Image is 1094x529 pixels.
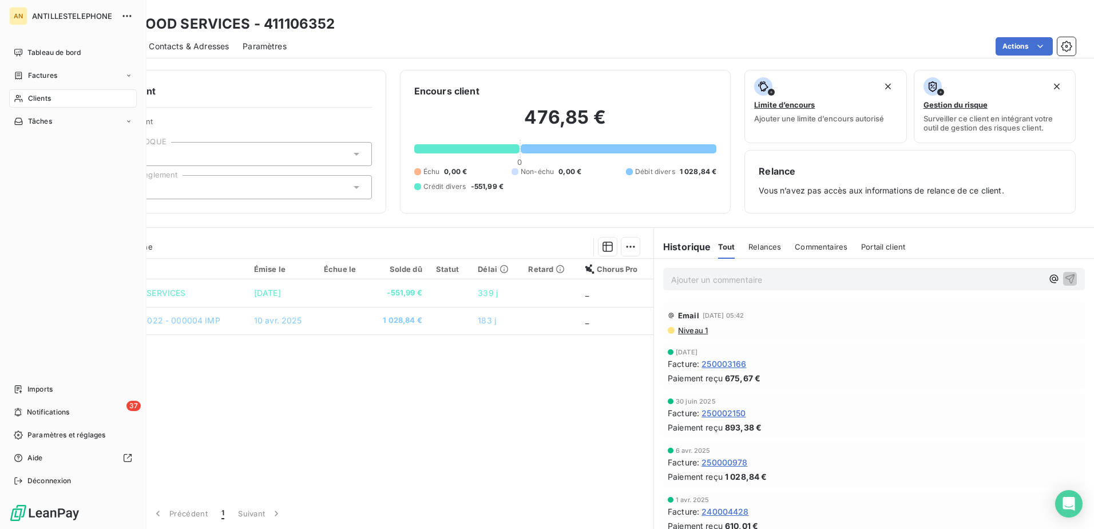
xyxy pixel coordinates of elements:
h6: Encours client [414,84,479,98]
div: Retard [528,264,572,274]
span: 893,38 € [725,421,762,433]
span: Factures [28,70,57,81]
button: Gestion du risqueSurveiller ce client en intégrant votre outil de gestion des risques client. [914,70,1076,143]
button: 1 [215,502,231,526]
div: Chorus Pro [585,264,647,274]
span: 250002150 [701,407,746,419]
span: 250003166 [701,358,746,370]
span: -551,99 € [471,181,504,192]
span: Paramètres [243,41,287,52]
span: Tout [718,242,735,251]
div: Délai [478,264,514,274]
span: Commentaires [795,242,847,251]
span: [DATE] 05:42 [703,312,744,319]
span: 1 028,84 € [680,167,717,177]
span: Limite d’encours [754,100,815,109]
span: 250000978 [701,456,747,468]
span: Ajouter une limite d’encours autorisé [754,114,884,123]
span: Clients [28,93,51,104]
span: 1 028,84 € [376,315,422,326]
span: 675,67 € [725,372,760,384]
span: Email [678,311,699,320]
div: Open Intercom Messenger [1055,490,1083,518]
div: Échue le [324,264,362,274]
h2: 476,85 € [414,106,717,140]
span: 339 j [478,288,498,298]
span: Facture : [668,358,699,370]
span: Propriétés Client [92,117,372,133]
span: Échu [423,167,440,177]
span: Crédit divers [423,181,466,192]
span: Débit divers [635,167,675,177]
span: 1 028,84 € [725,471,767,483]
span: 30 juin 2025 [676,398,716,405]
span: Notifications [27,407,69,417]
img: Logo LeanPay [9,504,80,522]
span: 0,00 € [444,167,467,177]
span: 240004428 [701,506,748,518]
span: Facture : [668,506,699,518]
h6: Informations client [69,84,372,98]
div: Référence [84,264,240,274]
span: 183 j [478,315,496,325]
span: 1 [221,508,224,519]
span: [DATE] [254,288,281,298]
a: Aide [9,449,137,467]
span: Facture : [668,407,699,419]
span: Imports [27,384,53,394]
span: 0,00 € [558,167,581,177]
span: Surveiller ce client en intégrant votre outil de gestion des risques client. [923,114,1066,132]
span: Non-échu [521,167,554,177]
span: Tableau de bord [27,48,81,58]
span: 10 avr. 2025 [254,315,302,325]
span: Déconnexion [27,476,72,486]
span: Tâches [28,116,52,127]
div: Solde dû [376,264,422,274]
h6: Relance [759,164,1061,178]
span: Gestion du risque [923,100,988,109]
span: REJET PRLV 102022 - 000004 IMP [84,315,220,325]
span: -551,99 € [376,287,422,299]
button: Précédent [145,502,215,526]
button: Limite d’encoursAjouter une limite d’encours autorisé [744,70,906,143]
span: Paramètres et réglages [27,430,105,440]
span: Contacts & Adresses [149,41,229,52]
span: _ [585,315,589,325]
span: Paiement reçu [668,372,723,384]
h6: Historique [654,240,711,254]
div: Vous n’avez pas accès aux informations de relance de ce client. [759,164,1061,199]
span: [DATE] [676,349,697,356]
div: Statut [436,264,465,274]
span: Relances [748,242,781,251]
button: Actions [996,37,1053,56]
span: 0 [517,157,522,167]
button: Suivant [231,502,289,526]
span: 37 [126,401,141,411]
h3: ADM FOOD SERVICES - 411106352 [101,14,335,34]
div: Émise le [254,264,310,274]
span: Paiement reçu [668,471,723,483]
div: AN [9,7,27,25]
span: ANTILLESTELEPHONE [32,11,114,21]
span: 6 avr. 2025 [676,447,711,454]
span: Aide [27,453,43,463]
span: 1 avr. 2025 [676,496,709,503]
span: Portail client [861,242,905,251]
span: Facture : [668,456,699,468]
span: _ [585,288,589,298]
span: Paiement reçu [668,421,723,433]
span: Niveau 1 [677,326,708,335]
